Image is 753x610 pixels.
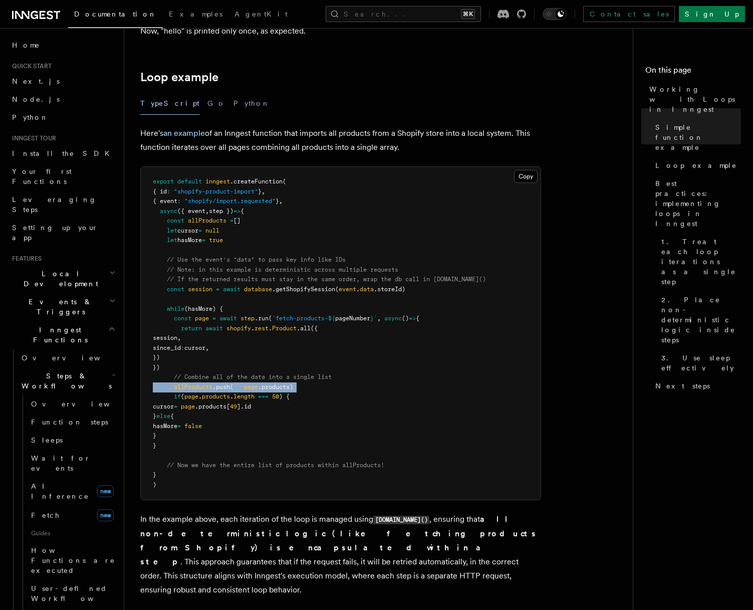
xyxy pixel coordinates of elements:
a: Function steps [27,413,118,431]
span: Steps & Workflows [18,371,112,391]
span: Guides [27,525,118,541]
kbd: ⌘K [461,9,475,19]
span: ( [335,286,339,293]
span: step [240,315,255,322]
span: Next.js [12,77,60,85]
span: { id [153,188,167,195]
span: Function steps [31,418,108,426]
span: : [167,188,170,195]
a: Overview [27,395,118,413]
p: Now, "hello" is printed only once, as expected. [140,24,541,38]
span: Wait for events [31,454,91,472]
span: Local Development [8,269,109,289]
span: ( [283,178,286,185]
span: new [97,485,114,497]
a: Overview [18,349,118,367]
span: products [202,393,230,400]
span: Product [272,325,297,332]
span: { event [153,197,177,205]
span: ) [153,481,156,488]
span: inngest [205,178,230,185]
button: Toggle dark mode [543,8,567,20]
span: Node.js [12,95,60,103]
span: = [212,315,216,322]
span: ` [374,315,377,322]
span: .storeId) [374,286,405,293]
span: Best practices: implementing loops in Inngest [655,178,741,229]
span: "shopify/import.requested" [184,197,276,205]
span: .all [297,325,311,332]
a: Documentation [68,3,163,28]
span: // Combine all of the data into a single list [174,373,332,380]
a: Fetchnew [27,505,118,525]
span: .push [212,383,230,390]
span: cursor [153,403,174,410]
span: const [174,315,191,322]
a: User-defined Workflows [27,579,118,607]
a: Next steps [651,377,741,395]
span: ${ [328,315,335,322]
span: await [205,325,223,332]
a: Sign Up [679,6,745,22]
span: while [167,305,184,312]
span: session [153,334,177,341]
span: => [233,208,240,215]
span: 3. Use sleep effectively [661,353,741,373]
span: { [240,208,244,215]
span: Inngest Functions [8,325,108,345]
span: === [258,393,269,400]
a: Home [8,36,118,54]
span: database [244,286,272,293]
span: Sleeps [31,436,63,444]
span: ({ event [177,208,205,215]
span: null [205,227,219,234]
a: Sleeps [27,431,118,449]
span: ( [269,315,272,322]
span: . [198,393,202,400]
span: = [198,227,202,234]
span: Leveraging Steps [12,195,97,214]
button: Local Development [8,265,118,293]
span: step }) [209,208,233,215]
span: event [339,286,356,293]
span: AgentKit [234,10,288,18]
span: { [416,315,419,322]
span: allProducts [174,383,212,390]
a: Working with Loops in Inngest [645,80,741,118]
span: page [184,393,198,400]
span: pageNumber [335,315,370,322]
span: = [230,217,233,224]
span: // Use the event's "data" to pass key info like IDs [167,256,346,263]
span: => [409,315,416,322]
span: ({ [311,325,318,332]
span: , [177,334,181,341]
span: Features [8,255,42,263]
span: . [230,393,233,400]
span: AI Inference [31,482,89,500]
span: page [181,403,195,410]
span: { [170,413,174,420]
span: . [356,286,360,293]
span: How Functions are executed [31,546,115,574]
a: Python [8,108,118,126]
span: true [209,237,223,244]
span: }) [153,364,160,371]
button: TypeScript [140,92,199,115]
span: , [205,344,209,351]
span: // Note: in this example is deterministic across multiple requests [167,266,398,273]
span: session [188,286,212,293]
a: Loop example [651,156,741,174]
span: } [153,413,156,420]
a: Wait for events [27,449,118,477]
span: allProducts [188,217,226,224]
span: Quick start [8,62,52,70]
span: new [97,509,114,521]
a: Best practices: implementing loops in Inngest [651,174,741,233]
a: Your first Functions [8,162,118,190]
span: . [269,325,272,332]
span: return [181,325,202,332]
span: Loop example [655,160,737,170]
code: [DOMAIN_NAME]() [373,516,429,524]
span: since_id [153,344,181,351]
p: In the example above, each iteration of the loop is managed using , ensuring that . This approach... [140,512,541,597]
